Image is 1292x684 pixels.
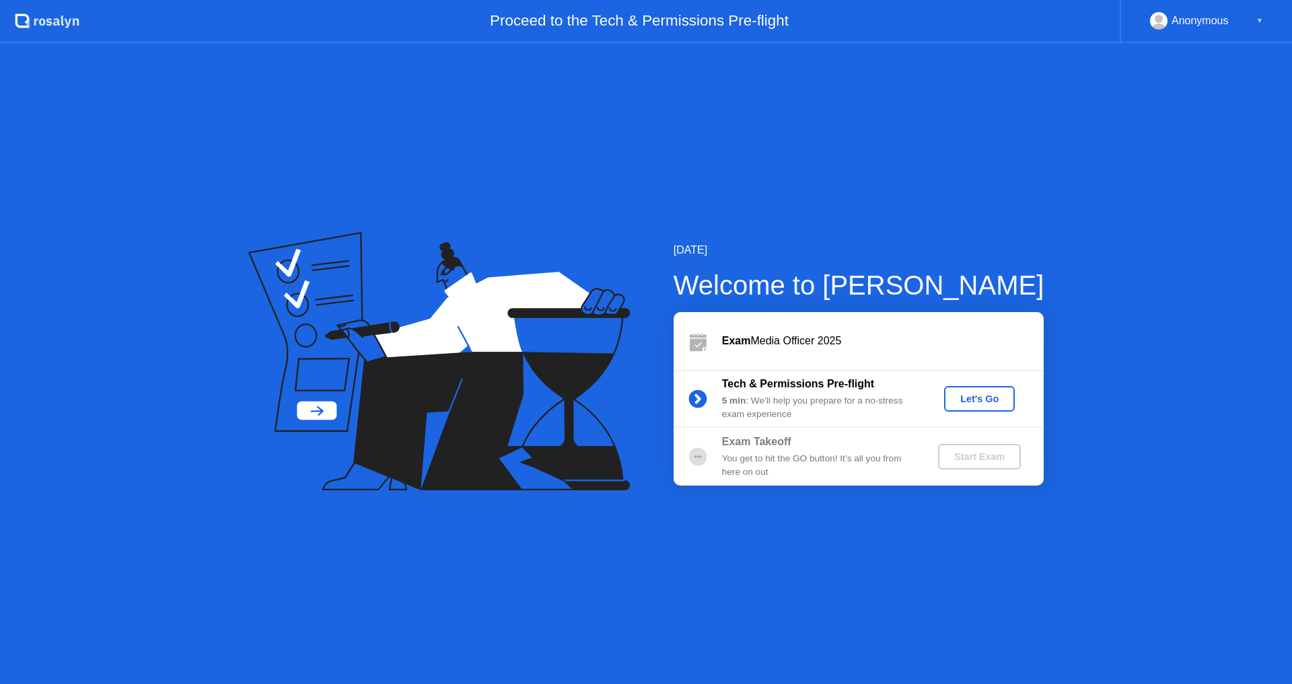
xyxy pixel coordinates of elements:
div: Anonymous [1172,12,1229,30]
div: Welcome to [PERSON_NAME] [674,265,1044,305]
div: ▼ [1256,12,1263,30]
div: [DATE] [674,242,1044,258]
div: Start Exam [943,451,1015,462]
b: Exam Takeoff [722,436,791,447]
b: Tech & Permissions Pre-flight [722,378,874,389]
button: Let's Go [944,386,1015,412]
b: Exam [722,335,751,346]
div: Media Officer 2025 [722,333,1044,349]
b: 5 min [722,395,746,406]
div: : We’ll help you prepare for a no-stress exam experience [722,394,916,422]
button: Start Exam [938,444,1021,469]
div: You get to hit the GO button! It’s all you from here on out [722,452,916,480]
div: Let's Go [949,393,1009,404]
